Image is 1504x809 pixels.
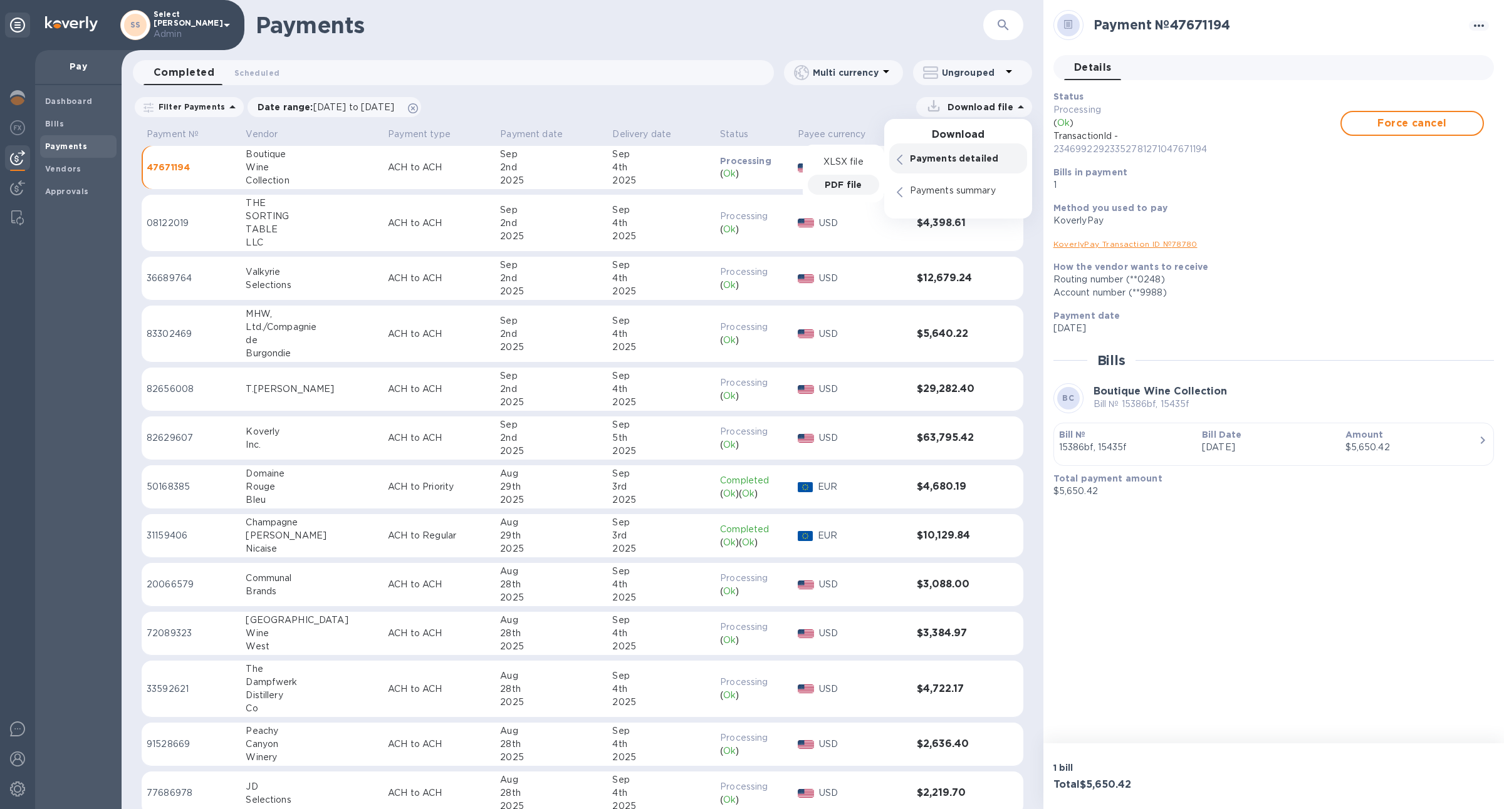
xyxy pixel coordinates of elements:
p: ACH to ACH [388,786,490,800]
p: ACH to ACH [388,383,490,396]
div: Aug [500,467,602,480]
p: Ok [723,536,736,549]
div: Bleu [246,493,378,507]
div: LLC [246,236,378,249]
div: 28th [500,627,602,640]
span: Details [1074,59,1112,76]
div: 2nd [500,431,602,445]
p: Ok [723,389,736,403]
p: Processing [720,155,787,167]
div: 4th [612,383,710,396]
p: Processing [720,572,787,585]
div: 2025 [612,445,710,458]
b: Total payment amount [1053,473,1162,483]
div: Sep [612,314,710,327]
div: ( ) ( ) [720,487,787,500]
div: ( ) [720,689,787,702]
div: Selections [246,279,378,292]
p: ACH to ACH [388,627,490,640]
p: Processing [1053,103,1340,116]
div: 4th [612,738,710,751]
p: Status [720,128,748,141]
h3: Total $5,650.42 [1053,779,1269,791]
p: Ok [723,585,736,598]
div: JD [246,780,378,793]
p: ACH to Priority [388,480,490,493]
p: EUR [818,480,907,493]
div: [PERSON_NAME] [246,529,378,542]
p: PDF file [825,178,862,191]
div: ( ) [720,793,787,806]
div: T.[PERSON_NAME] [246,383,378,396]
p: Ok [723,223,736,236]
div: Date range:[DATE] to [DATE] [248,97,421,117]
p: Ok [742,536,755,549]
div: Sep [612,614,710,627]
span: Delivery date [612,128,687,141]
p: Processing [720,265,787,279]
img: USD [798,629,815,638]
p: 82656008 [147,383,236,396]
div: 2025 [500,174,602,187]
div: Sep [612,565,710,578]
div: Boutique [246,148,378,161]
div: Routing number (**0248) [1053,273,1484,286]
img: USD [798,740,815,749]
span: Force cancel [1352,116,1473,131]
img: USD [798,219,815,227]
div: Domaine [246,467,378,480]
button: Force cancel [1340,111,1484,136]
div: 28th [500,683,602,696]
p: Ok [1057,116,1070,130]
p: Ok [723,167,736,180]
div: 2025 [612,285,710,298]
div: 2025 [500,591,602,604]
b: Vendors [45,164,81,173]
h3: $4,722.17 [917,683,993,695]
div: 4th [612,217,710,230]
p: 20066579 [147,578,236,591]
div: 5th [612,431,710,445]
p: 47671194 [147,161,236,173]
img: USD [798,274,815,283]
div: 2025 [612,591,710,604]
div: Sep [612,369,710,383]
div: 2nd [500,383,602,396]
span: Payment type [388,128,467,141]
div: ( ) [720,438,787,451]
div: 2025 [612,542,710,555]
div: 2025 [500,230,602,243]
span: Payment date [500,128,579,141]
div: 2025 [500,751,602,764]
p: 1 [1053,178,1484,192]
div: $5,650.42 [1345,441,1478,454]
div: Wine [246,161,378,174]
p: Completed [720,474,787,487]
p: ( ) [1053,116,1340,130]
p: Multi currency [813,66,879,79]
p: 15386bf, 15435f [1059,441,1192,454]
p: 23469922923352781271047671194 [1053,143,1340,156]
div: MHW, [246,307,378,321]
p: Bill № 15386bf, 15435f [1094,398,1227,411]
p: ACH to ACH [388,738,490,751]
a: KoverlyPay Transaction ID № 78780 [1053,239,1198,249]
div: Sep [500,418,602,431]
div: 2nd [500,327,602,341]
p: ACH to ACH [388,272,490,285]
img: USD [798,434,815,443]
p: USD [819,578,907,591]
p: Processing [720,731,787,745]
div: Wine [246,627,378,640]
p: TransactionId - [1053,130,1340,156]
p: USD [819,272,907,285]
div: ( ) [720,167,787,180]
b: Payments [45,142,87,151]
img: USD [798,385,815,394]
div: Sep [500,204,602,217]
p: Date range : [258,101,400,113]
p: 50168385 [147,480,236,493]
div: ( ) [720,745,787,758]
div: Account number (**9988) [1053,286,1484,299]
b: Bills [45,119,64,128]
